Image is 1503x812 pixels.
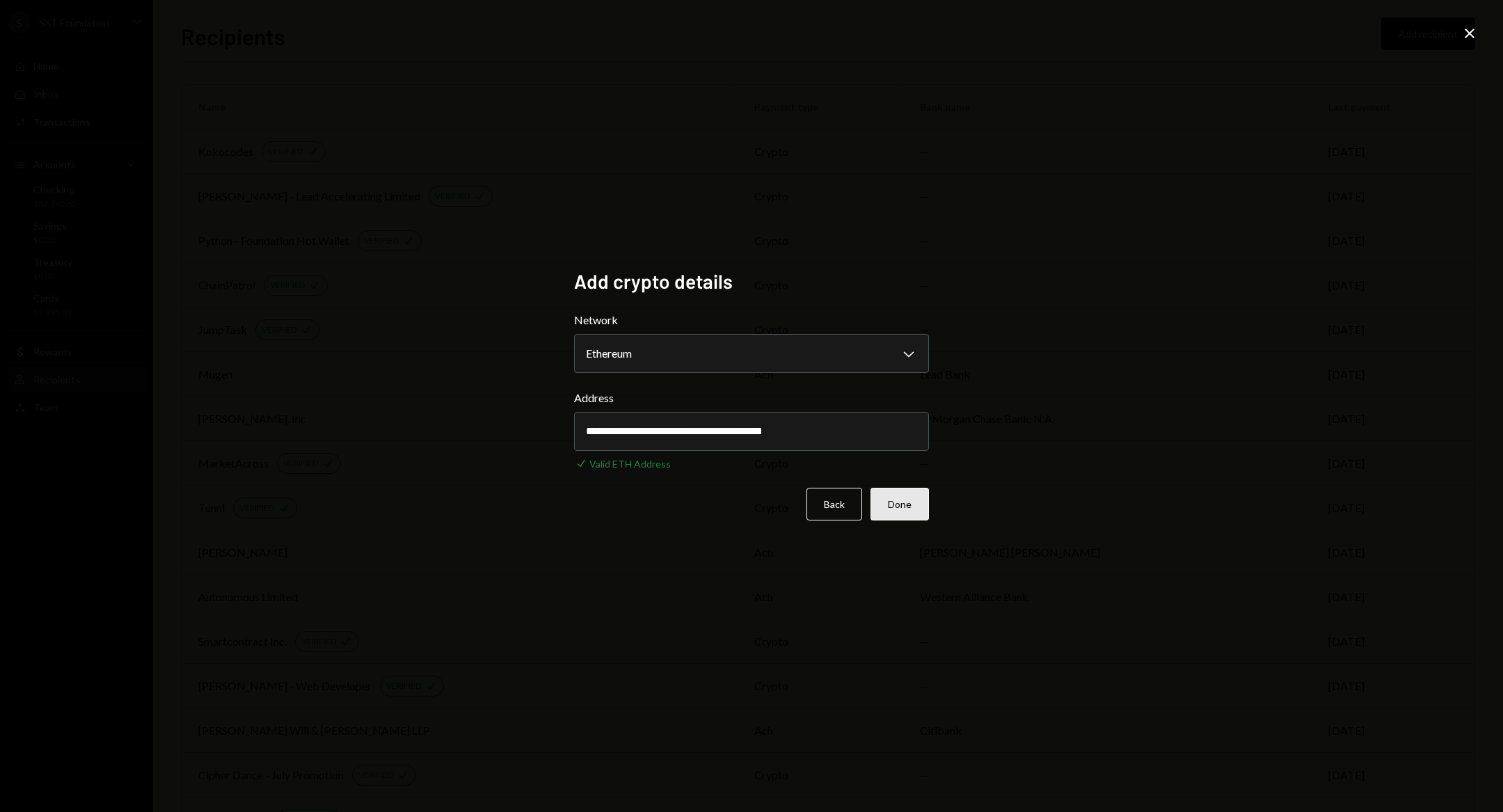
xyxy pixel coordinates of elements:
[574,268,929,295] h2: Add crypto details
[589,456,671,471] div: Valid ETH Address
[574,312,929,328] label: Network
[870,488,929,520] button: Done
[806,488,862,520] button: Back
[574,390,929,406] label: Address
[574,334,929,373] button: Network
